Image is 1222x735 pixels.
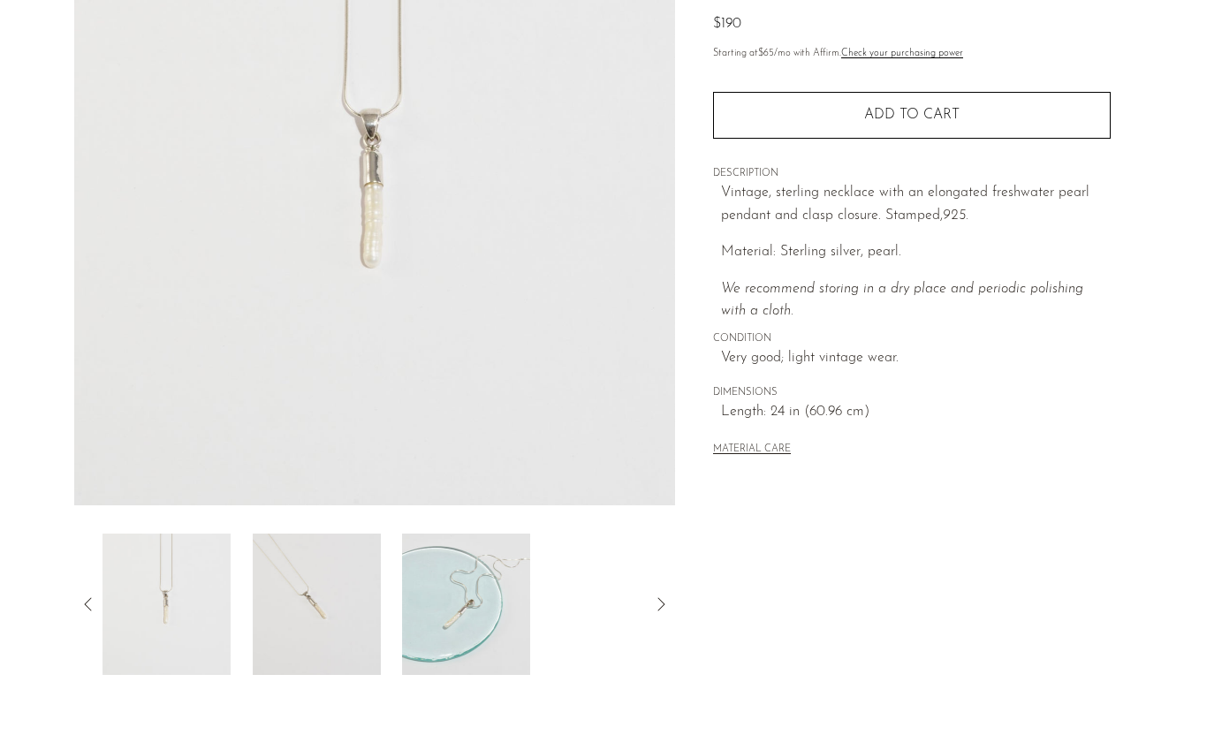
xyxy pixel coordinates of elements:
p: Material: Sterling silver, pearl. [721,241,1111,264]
em: 925. [943,208,968,223]
button: Add to cart [713,92,1111,138]
span: Add to cart [864,108,960,122]
p: Vintage, sterling necklace with an elongated freshwater pearl pendant and clasp closure. Stamped, [721,182,1111,227]
span: DIMENSIONS [713,385,1111,401]
span: DESCRIPTION [713,166,1111,182]
a: Check your purchasing power - Learn more about Affirm Financing (opens in modal) [841,49,963,58]
p: Starting at /mo with Affirm. [713,46,1111,62]
img: Freshwater Pearl Pendant Necklace [402,534,530,675]
i: We recommend storing in a dry place and periodic polishing with a cloth. [721,282,1083,319]
button: MATERIAL CARE [713,443,791,457]
span: $65 [758,49,774,58]
span: Length: 24 in (60.96 cm) [721,401,1111,424]
span: Very good; light vintage wear. [721,347,1111,370]
span: $190 [713,17,741,31]
img: Freshwater Pearl Pendant Necklace [103,534,231,675]
img: Freshwater Pearl Pendant Necklace [253,534,381,675]
span: CONDITION [713,331,1111,347]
